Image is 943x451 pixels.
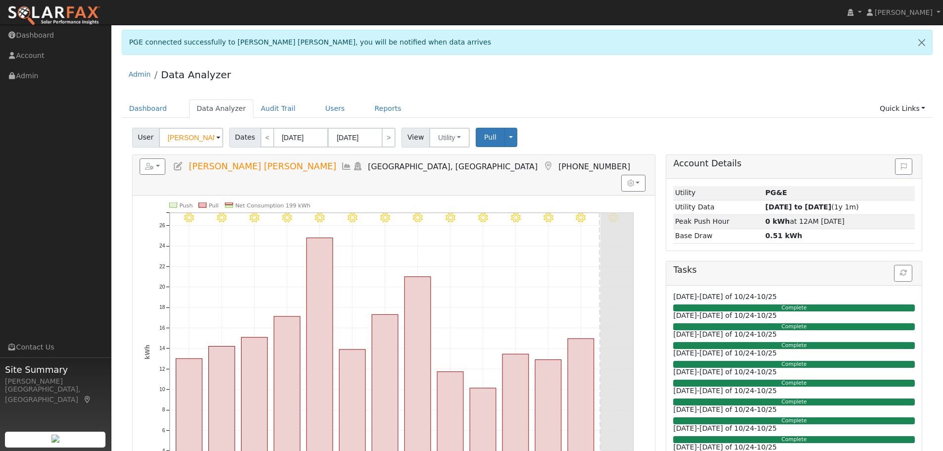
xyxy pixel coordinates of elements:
[282,213,292,223] i: 10/03 - MostlyClear
[159,264,165,269] text: 22
[122,30,933,55] div: PGE connected successfully to [PERSON_NAME] [PERSON_NAME], you will be notified when data arrives
[159,305,165,310] text: 18
[159,366,165,372] text: 12
[249,213,259,223] i: 10/02 - MostlyClear
[510,213,520,223] i: 10/10 - MostlyClear
[159,346,165,351] text: 14
[673,361,915,368] div: Complete
[673,214,763,229] td: Peak Push Hour
[51,435,59,443] img: retrieve
[315,213,325,223] i: 10/04 - MostlyClear
[765,203,831,211] strong: [DATE] to [DATE]
[894,265,912,282] button: Refresh
[159,128,223,148] input: Select a User
[352,161,363,171] a: Login As (last Never)
[318,100,352,118] a: Users
[543,213,553,223] i: 10/11 - MostlyClear
[558,162,630,171] span: [PHONE_NUMBER]
[673,380,915,387] div: Complete
[765,203,859,211] span: (1y 1m)
[673,304,915,311] div: Complete
[875,8,933,16] span: [PERSON_NAME]
[673,311,915,320] h6: [DATE]-[DATE] of 10/24-10/25
[368,162,538,171] span: [GEOGRAPHIC_DATA], [GEOGRAPHIC_DATA]
[179,202,193,209] text: Push
[765,232,802,240] strong: 0.51 kWh
[162,428,165,433] text: 6
[122,100,175,118] a: Dashboard
[159,284,165,290] text: 20
[235,202,310,209] text: Net Consumption 199 kWh
[159,223,165,228] text: 26
[673,200,763,214] td: Utility Data
[484,133,496,141] span: Pull
[673,399,915,405] div: Complete
[673,349,915,357] h6: [DATE]-[DATE] of 10/24-10/25
[260,128,274,148] a: <
[189,100,253,118] a: Data Analyzer
[673,293,915,301] h6: [DATE]-[DATE] of 10/24-10/25
[673,186,763,200] td: Utility
[380,213,390,223] i: 10/06 - MostlyClear
[673,330,915,339] h6: [DATE]-[DATE] of 10/24-10/25
[184,213,194,223] i: 9/30 - MostlyClear
[911,30,932,54] a: Close
[208,202,218,209] text: Pull
[5,376,106,387] div: [PERSON_NAME]
[476,128,505,147] button: Pull
[413,213,423,223] i: 10/07 - MostlyClear
[83,396,92,403] a: Map
[132,128,159,148] span: User
[253,100,303,118] a: Audit Trail
[401,128,430,148] span: View
[576,213,586,223] i: 10/12 - MostlyClear
[367,100,409,118] a: Reports
[478,213,488,223] i: 10/09 - MostlyClear
[673,342,915,349] div: Complete
[159,387,165,392] text: 10
[446,213,455,223] i: 10/08 - MostlyClear
[673,323,915,330] div: Complete
[673,158,915,169] h5: Account Details
[161,69,231,81] a: Data Analyzer
[673,368,915,376] h6: [DATE]-[DATE] of 10/24-10/25
[5,363,106,376] span: Site Summary
[5,384,106,405] div: [GEOGRAPHIC_DATA], [GEOGRAPHIC_DATA]
[872,100,933,118] a: Quick Links
[673,387,915,395] h6: [DATE]-[DATE] of 10/24-10/25
[7,5,100,26] img: SolarFax
[229,128,261,148] span: Dates
[382,128,396,148] a: >
[189,161,336,171] span: [PERSON_NAME] [PERSON_NAME]
[673,417,915,424] div: Complete
[144,345,151,359] text: kWh
[429,128,470,148] button: Utility
[159,243,165,249] text: 24
[673,436,915,443] div: Complete
[673,424,915,433] h6: [DATE]-[DATE] of 10/24-10/25
[129,70,151,78] a: Admin
[162,407,165,413] text: 8
[217,213,227,223] i: 10/01 - MostlyClear
[159,325,165,331] text: 16
[895,158,912,175] button: Issue History
[341,161,352,171] a: Multi-Series Graph
[765,217,790,225] strong: 0 kWh
[765,189,787,197] strong: ID: 17415316, authorized: 10/14/25
[173,161,184,171] a: Edit User (38716)
[673,405,915,414] h6: [DATE]-[DATE] of 10/24-10/25
[764,214,915,229] td: at 12AM [DATE]
[673,265,915,275] h5: Tasks
[347,213,357,223] i: 10/05 - MostlyClear
[543,161,553,171] a: Map
[673,229,763,243] td: Base Draw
